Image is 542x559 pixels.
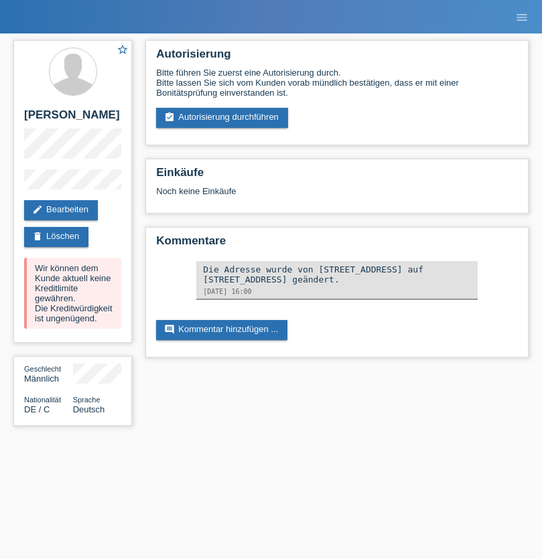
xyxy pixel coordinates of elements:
[24,364,73,384] div: Männlich
[515,11,529,24] i: menu
[156,320,287,340] a: commentKommentar hinzufügen ...
[117,44,129,56] i: star_border
[24,396,61,404] span: Nationalität
[156,186,518,206] div: Noch keine Einkäufe
[117,44,129,58] a: star_border
[156,166,518,186] h2: Einkäufe
[156,108,288,128] a: assignment_turned_inAutorisierung durchführen
[32,204,43,215] i: edit
[156,234,518,254] h2: Kommentare
[24,365,61,373] span: Geschlecht
[32,231,43,242] i: delete
[156,48,518,68] h2: Autorisierung
[73,404,105,414] span: Deutsch
[73,396,100,404] span: Sprache
[203,264,471,285] div: Die Adresse wurde von [STREET_ADDRESS] auf [STREET_ADDRESS] geändert.
[24,404,50,414] span: Deutschland / C / 01.06.2021
[24,227,88,247] a: deleteLöschen
[24,108,121,129] h2: [PERSON_NAME]
[164,324,175,335] i: comment
[24,200,98,220] a: editBearbeiten
[24,258,121,329] div: Wir können dem Kunde aktuell keine Kreditlimite gewähren. Die Kreditwürdigkeit ist ungenügend.
[203,288,471,295] div: [DATE] 16:00
[164,112,175,123] i: assignment_turned_in
[509,13,535,21] a: menu
[156,68,518,98] div: Bitte führen Sie zuerst eine Autorisierung durch. Bitte lassen Sie sich vom Kunden vorab mündlich...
